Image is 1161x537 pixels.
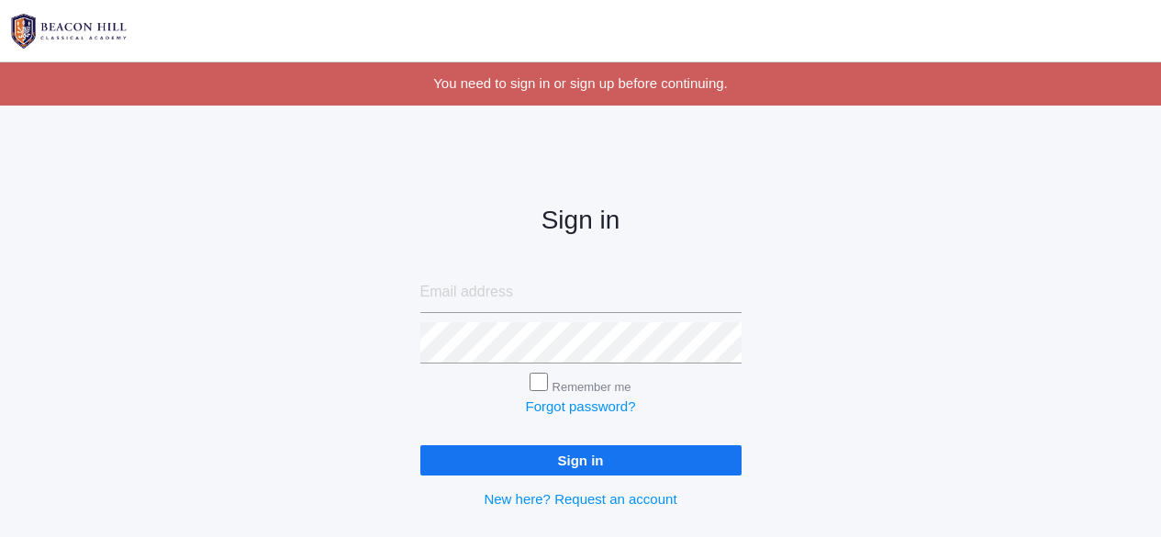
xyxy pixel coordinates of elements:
[484,491,676,507] a: New here? Request an account
[420,272,742,313] input: Email address
[525,398,635,414] a: Forgot password?
[420,207,742,235] h2: Sign in
[553,380,631,394] label: Remember me
[420,445,742,475] input: Sign in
